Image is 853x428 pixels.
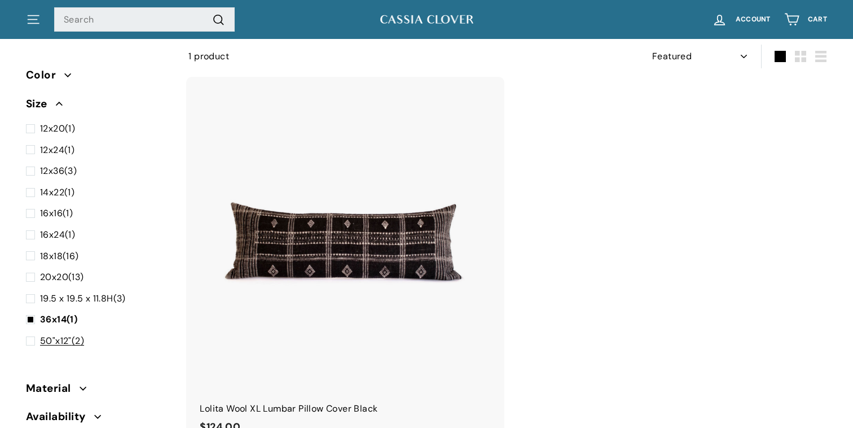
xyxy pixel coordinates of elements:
[40,291,126,306] span: (3)
[40,312,77,327] span: (1)
[40,334,84,348] span: (2)
[40,207,63,219] span: 16x16
[40,144,64,156] span: 12x24
[26,408,94,425] span: Availability
[54,7,235,32] input: Search
[40,185,74,200] span: (1)
[40,206,73,221] span: (1)
[26,64,170,92] button: Color
[40,143,74,158] span: (1)
[40,228,75,242] span: (1)
[26,380,80,397] span: Material
[736,16,771,23] span: Account
[40,313,67,325] span: 36x14
[40,270,84,285] span: (13)
[40,292,113,304] span: 19.5 x 19.5 x 11.8H
[40,271,68,283] span: 20x20
[40,335,72,347] span: 50"x12"
[40,164,77,178] span: (3)
[40,165,64,177] span: 12x36
[188,49,508,64] div: 1 product
[808,16,827,23] span: Cart
[26,377,170,405] button: Material
[26,95,56,112] span: Size
[777,3,834,36] a: Cart
[40,123,65,134] span: 12x20
[40,229,65,241] span: 16x24
[40,249,79,264] span: (16)
[26,67,64,84] span: Color
[705,3,777,36] a: Account
[40,250,63,262] span: 18x18
[200,401,491,416] div: Lolita Wool XL Lumbar Pillow Cover Black
[40,121,75,136] span: (1)
[40,186,64,198] span: 14x22
[26,93,170,121] button: Size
